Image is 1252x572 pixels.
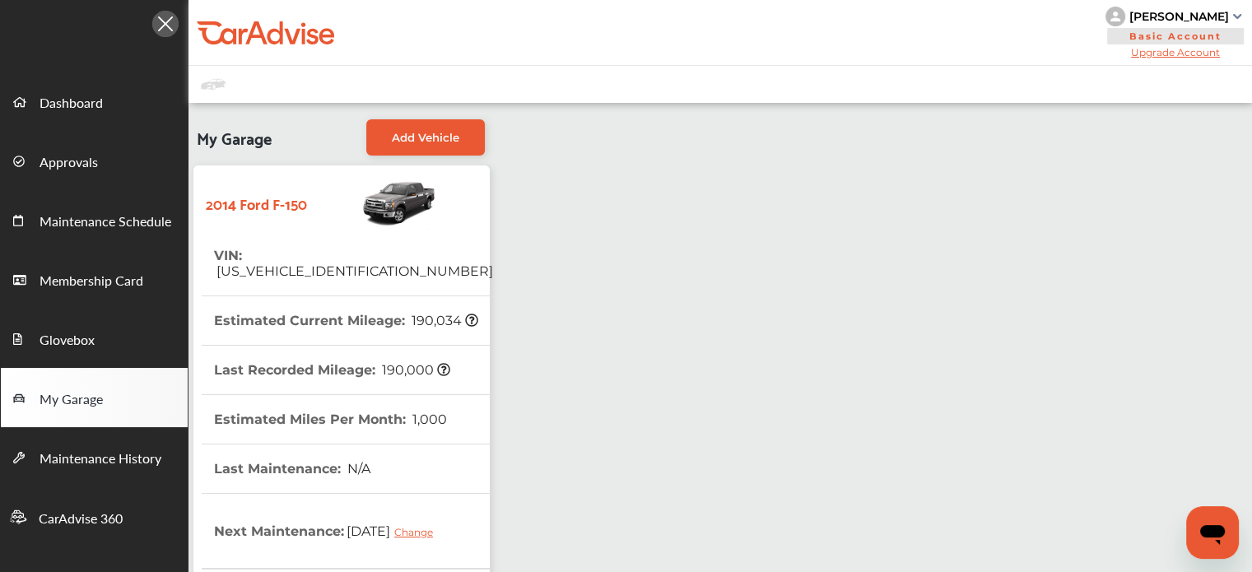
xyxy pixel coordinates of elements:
[152,11,179,37] img: Icon.5fd9dcc7.svg
[1,72,188,131] a: Dashboard
[1233,14,1241,19] img: sCxJUJ+qAmfqhQGDUl18vwLg4ZYJ6CxN7XmbOMBAAAAAElFTkSuQmCC
[40,212,171,233] span: Maintenance Schedule
[1,368,188,427] a: My Garage
[214,346,450,394] th: Last Recorded Mileage :
[197,119,272,156] span: My Garage
[40,152,98,174] span: Approvals
[379,362,450,378] span: 190,000
[344,510,445,551] span: [DATE]
[206,190,307,216] strong: 2014 Ford F-150
[40,271,143,292] span: Membership Card
[394,526,441,538] div: Change
[1107,28,1244,44] span: Basic Account
[366,119,485,156] a: Add Vehicle
[40,449,161,470] span: Maintenance History
[1186,506,1239,559] iframe: Button to launch messaging window
[40,93,103,114] span: Dashboard
[214,296,478,345] th: Estimated Current Mileage :
[1,309,188,368] a: Glovebox
[40,330,95,351] span: Glovebox
[214,263,493,279] span: [US_VEHICLE_IDENTIFICATION_NUMBER]
[410,412,447,427] span: 1,000
[201,74,226,95] img: placeholder_car.fcab19be.svg
[1,249,188,309] a: Membership Card
[345,461,370,477] span: N/A
[214,231,493,295] th: VIN :
[1,131,188,190] a: Approvals
[1105,46,1245,58] span: Upgrade Account
[39,509,123,530] span: CarAdvise 360
[1105,7,1125,26] img: knH8PDtVvWoAbQRylUukY18CTiRevjo20fAtgn5MLBQj4uumYvk2MzTtcAIzfGAtb1XOLVMAvhLuqoNAbL4reqehy0jehNKdM...
[1129,9,1229,24] div: [PERSON_NAME]
[409,313,478,328] span: 190,034
[307,174,437,231] img: Vehicle
[1,427,188,486] a: Maintenance History
[214,395,447,444] th: Estimated Miles Per Month :
[40,389,103,411] span: My Garage
[214,444,370,493] th: Last Maintenance :
[1,190,188,249] a: Maintenance Schedule
[392,131,459,144] span: Add Vehicle
[214,494,445,568] th: Next Maintenance :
